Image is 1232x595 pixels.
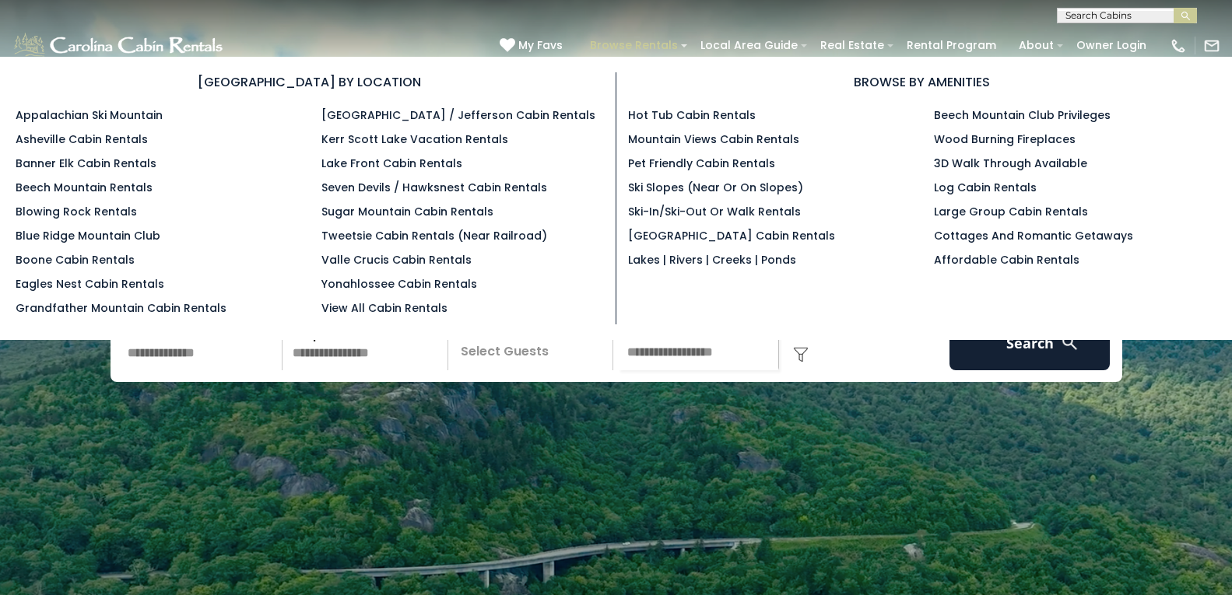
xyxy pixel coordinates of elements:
[1203,37,1220,54] img: mail-regular-white.png
[934,107,1111,123] a: Beech Mountain Club Privileges
[934,228,1133,243] a: Cottages and Romantic Getaways
[1170,37,1187,54] img: phone-regular-white.png
[1011,33,1062,58] a: About
[628,252,796,268] a: Lakes | Rivers | Creeks | Ponds
[628,156,775,171] a: Pet Friendly Cabin Rentals
[16,252,135,268] a: Boone Cabin Rentals
[518,37,563,54] span: My Favs
[321,107,595,123] a: [GEOGRAPHIC_DATA] / Jefferson Cabin Rentals
[321,276,477,292] a: Yonahlossee Cabin Rentals
[16,72,604,92] h3: [GEOGRAPHIC_DATA] BY LOCATION
[16,156,156,171] a: Banner Elk Cabin Rentals
[793,347,809,362] img: filter--v1.png
[1060,333,1079,352] img: search-regular-white.png
[582,33,686,58] a: Browse Rentals
[321,228,547,243] a: Tweetsie Cabin Rentals (Near Railroad)
[321,180,547,195] a: Seven Devils / Hawksnest Cabin Rentals
[934,156,1087,171] a: 3D Walk Through Available
[934,131,1076,147] a: Wood Burning Fireplaces
[16,276,164,292] a: Eagles Nest Cabin Rentals
[16,228,160,243] a: Blue Ridge Mountain Club
[628,228,835,243] a: [GEOGRAPHIC_DATA] Cabin Rentals
[12,30,227,61] img: White-1-1-2.png
[934,252,1079,268] a: Affordable Cabin Rentals
[628,204,801,219] a: Ski-in/Ski-Out or Walk Rentals
[16,131,148,147] a: Asheville Cabin Rentals
[1069,33,1154,58] a: Owner Login
[16,300,226,316] a: Grandfather Mountain Cabin Rentals
[628,107,756,123] a: Hot Tub Cabin Rentals
[934,180,1037,195] a: Log Cabin Rentals
[321,131,508,147] a: Kerr Scott Lake Vacation Rentals
[628,131,799,147] a: Mountain Views Cabin Rentals
[899,33,1004,58] a: Rental Program
[16,180,153,195] a: Beech Mountain Rentals
[321,252,472,268] a: Valle Crucis Cabin Rentals
[628,180,803,195] a: Ski Slopes (Near or On Slopes)
[693,33,806,58] a: Local Area Guide
[321,204,493,219] a: Sugar Mountain Cabin Rentals
[813,33,892,58] a: Real Estate
[934,204,1088,219] a: Large Group Cabin Rentals
[321,300,448,316] a: View All Cabin Rentals
[16,204,137,219] a: Blowing Rock Rentals
[500,37,567,54] a: My Favs
[453,316,613,370] p: Select Guests
[321,156,462,171] a: Lake Front Cabin Rentals
[16,107,163,123] a: Appalachian Ski Mountain
[949,316,1111,370] button: Search
[628,72,1217,92] h3: BROWSE BY AMENITIES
